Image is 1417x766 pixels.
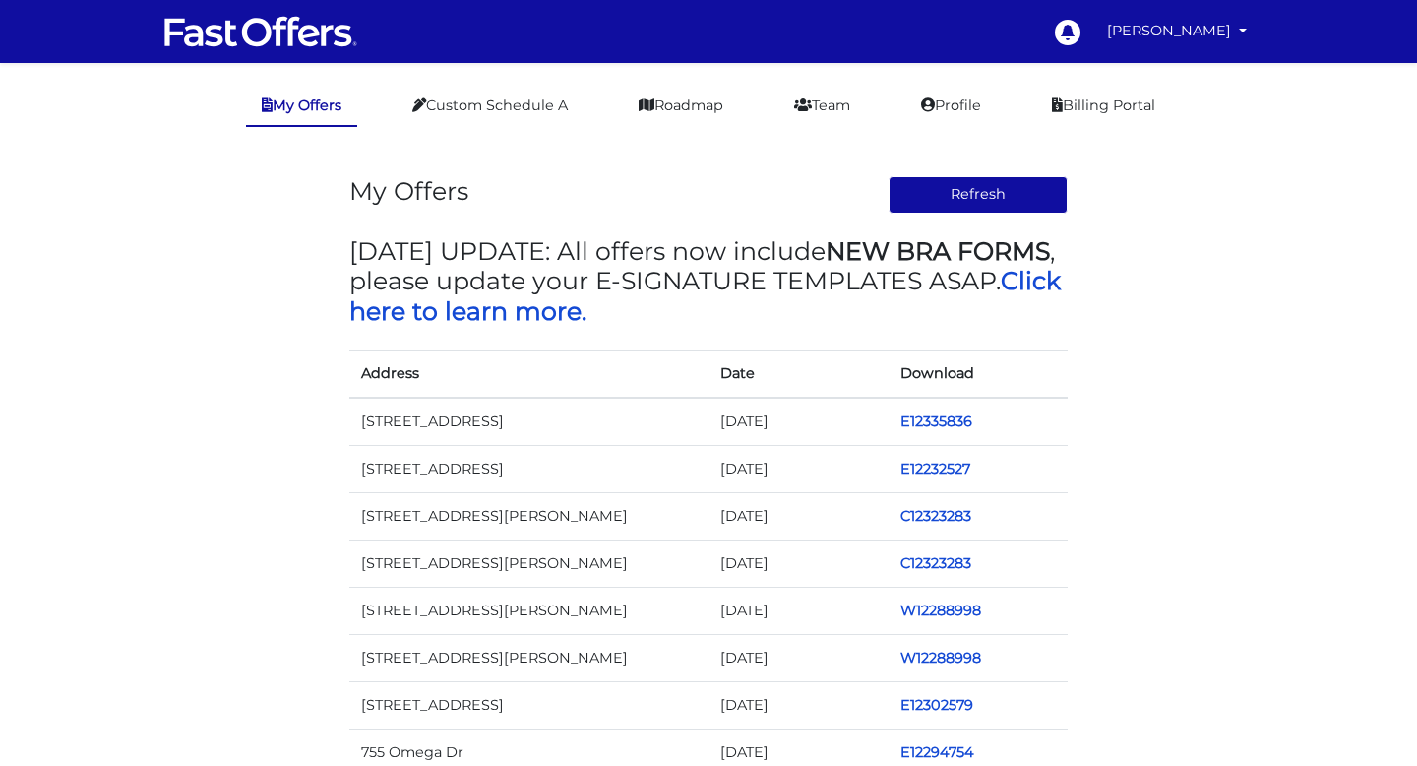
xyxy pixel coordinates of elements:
[708,635,889,682] td: [DATE]
[1036,87,1171,125] a: Billing Portal
[246,87,357,127] a: My Offers
[900,460,970,478] a: E12232527
[889,176,1069,214] button: Refresh
[349,350,708,398] th: Address
[708,540,889,587] td: [DATE]
[349,635,708,682] td: [STREET_ADDRESS][PERSON_NAME]
[708,398,889,446] td: [DATE]
[900,696,973,714] a: E12302579
[349,587,708,634] td: [STREET_ADDRESS][PERSON_NAME]
[900,413,972,430] a: E12335836
[349,266,1061,325] a: Click here to learn more.
[900,554,971,572] a: C12323283
[349,176,468,206] h3: My Offers
[708,587,889,634] td: [DATE]
[778,87,866,125] a: Team
[826,236,1050,266] strong: NEW BRA FORMS
[708,350,889,398] th: Date
[349,492,708,540] td: [STREET_ADDRESS][PERSON_NAME]
[349,682,708,730] td: [STREET_ADDRESS]
[623,87,739,125] a: Roadmap
[889,350,1069,398] th: Download
[708,682,889,730] td: [DATE]
[349,398,708,446] td: [STREET_ADDRESS]
[900,649,981,667] a: W12288998
[708,492,889,540] td: [DATE]
[708,445,889,492] td: [DATE]
[900,602,981,619] a: W12288998
[1099,12,1255,50] a: [PERSON_NAME]
[349,445,708,492] td: [STREET_ADDRESS]
[397,87,584,125] a: Custom Schedule A
[900,743,974,761] a: E12294754
[349,540,708,587] td: [STREET_ADDRESS][PERSON_NAME]
[905,87,997,125] a: Profile
[349,236,1068,326] h3: [DATE] UPDATE: All offers now include , please update your E-SIGNATURE TEMPLATES ASAP.
[900,507,971,525] a: C12323283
